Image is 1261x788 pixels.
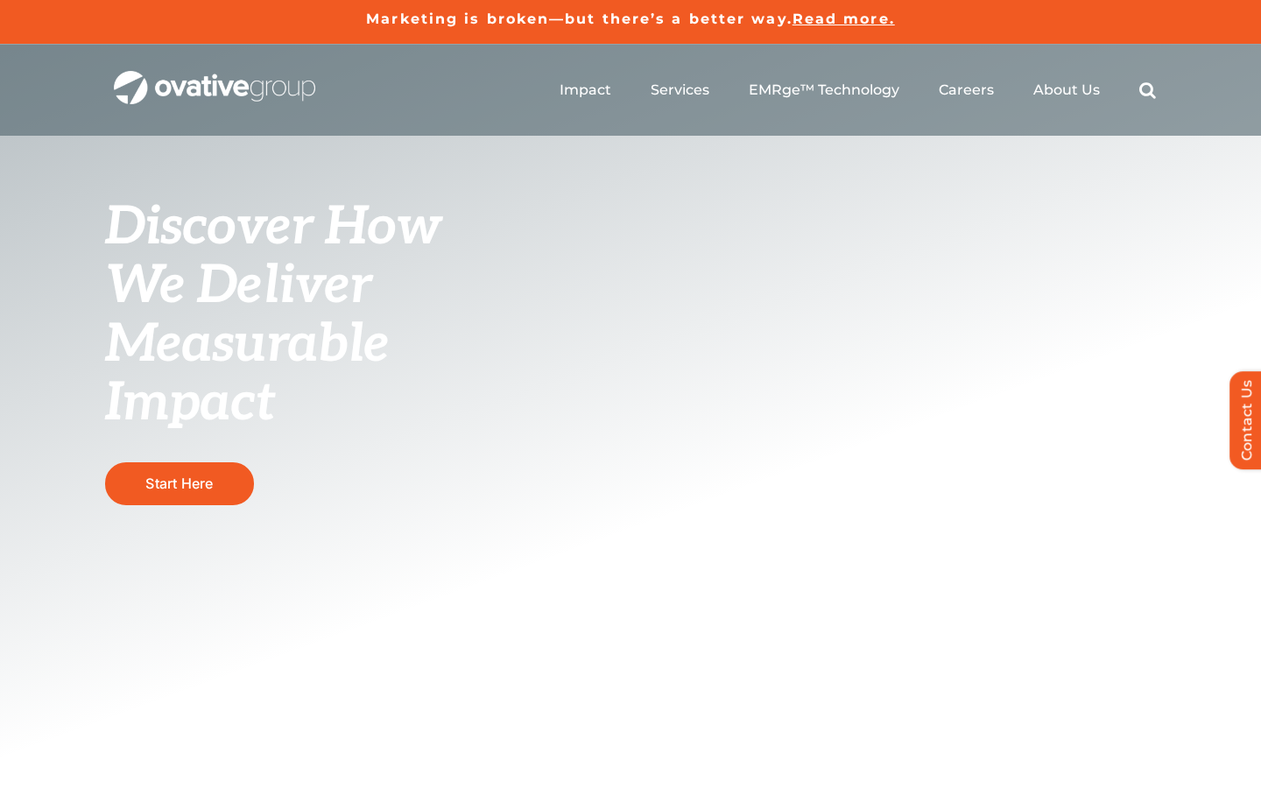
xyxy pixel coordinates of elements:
a: EMRge™ Technology [749,81,899,99]
a: Start Here [105,462,254,505]
nav: Menu [560,62,1156,118]
a: Careers [939,81,994,99]
span: Start Here [145,475,213,492]
a: Search [1139,81,1156,99]
a: Impact [560,81,611,99]
span: We Deliver Measurable Impact [105,255,389,435]
a: About Us [1033,81,1100,99]
a: Read more. [793,11,895,27]
a: Marketing is broken—but there’s a better way. [366,11,793,27]
a: OG_Full_horizontal_WHT [114,69,315,86]
span: Discover How [105,196,441,259]
a: Services [651,81,709,99]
